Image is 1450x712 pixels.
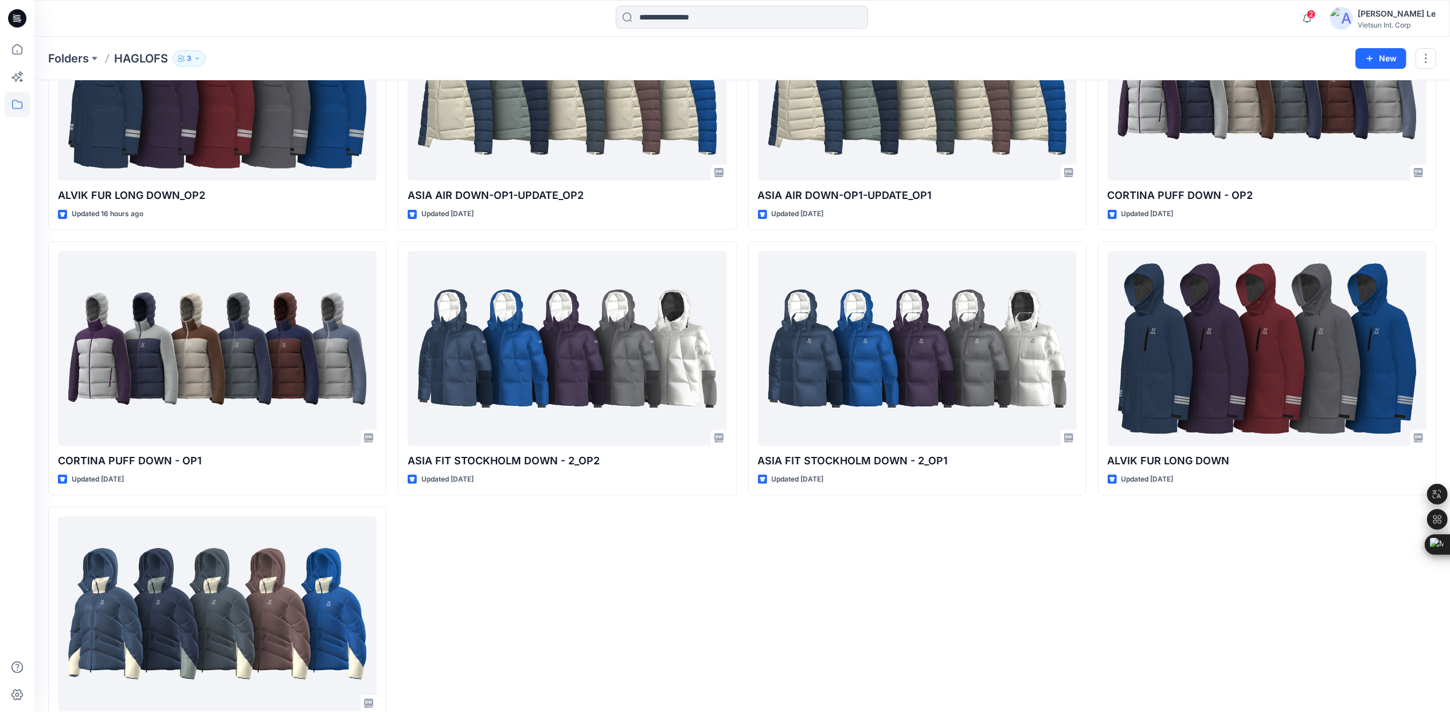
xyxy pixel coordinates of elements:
[758,453,1077,469] p: ASIA FIT STOCKHOLM DOWN - 2​_OP1
[772,474,824,486] p: Updated [DATE]
[408,187,726,204] p: ASIA AIR DOWN-OP1-UPDATE_OP2
[72,474,124,486] p: Updated [DATE]
[114,50,168,66] p: HAGLOFS
[1108,453,1426,469] p: ALVIK FUR LONG DOWN
[1355,48,1406,69] button: New
[1108,251,1426,446] a: ALVIK FUR LONG DOWN
[1108,187,1426,204] p: CORTINA PUFF DOWN - OP2
[1307,10,1316,19] span: 2
[1358,7,1436,21] div: [PERSON_NAME] Le
[1121,208,1174,220] p: Updated [DATE]
[58,251,377,446] a: CORTINA PUFF DOWN - OP1
[58,187,377,204] p: ALVIK FUR LONG DOWN_OP2
[408,251,726,446] a: ASIA FIT STOCKHOLM DOWN - 2​_OP2
[758,187,1077,204] p: ASIA AIR DOWN-OP1-UPDATE_OP1
[758,251,1077,446] a: ASIA FIT STOCKHOLM DOWN - 2​_OP1
[1330,7,1353,30] img: avatar
[1121,474,1174,486] p: Updated [DATE]
[772,208,824,220] p: Updated [DATE]
[421,474,474,486] p: Updated [DATE]
[173,50,206,66] button: 3
[1358,21,1436,29] div: Vietsun Int. Corp
[408,453,726,469] p: ASIA FIT STOCKHOLM DOWN - 2​_OP2
[187,52,191,65] p: 3
[421,208,474,220] p: Updated [DATE]
[72,208,143,220] p: Updated 16 hours ago
[58,453,377,469] p: CORTINA PUFF DOWN - OP1
[48,50,89,66] a: Folders
[58,517,377,711] a: ASIA FIT STOCKHOLM DOWN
